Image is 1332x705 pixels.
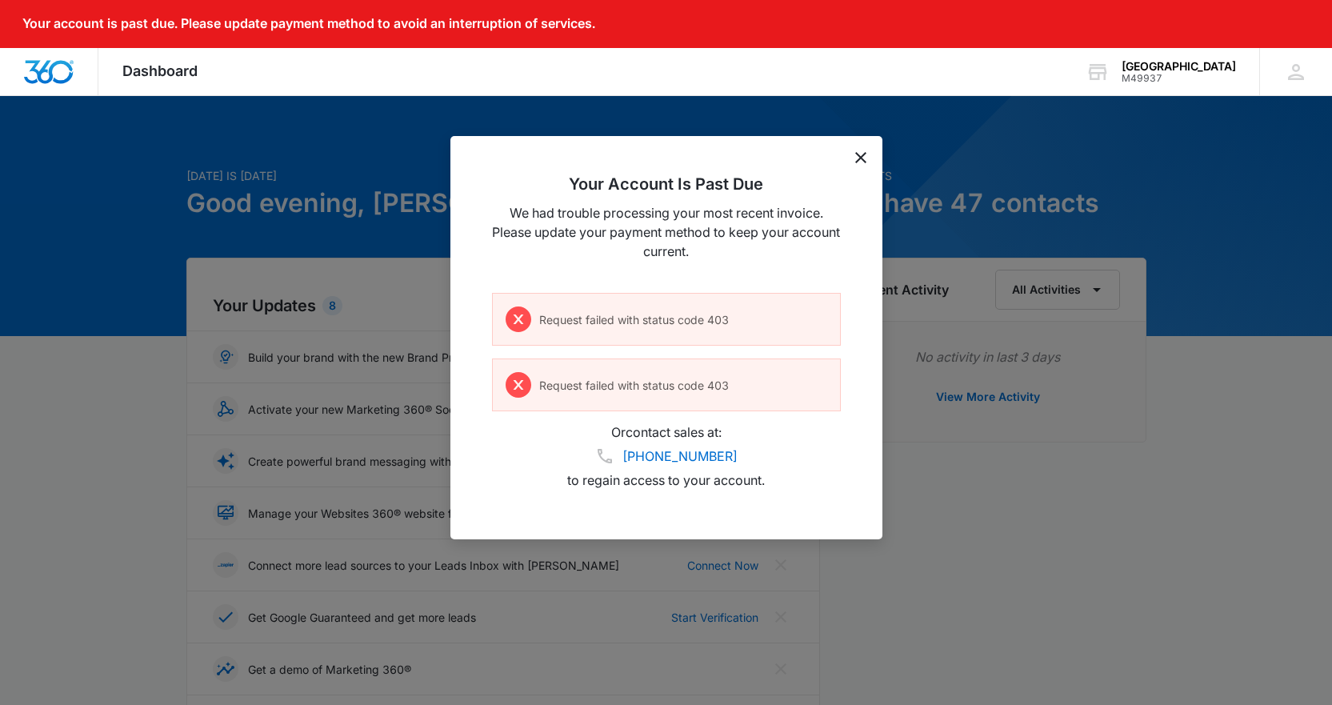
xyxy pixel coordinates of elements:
[1122,60,1236,73] div: account name
[855,152,866,163] button: dismiss this dialog
[622,447,738,466] a: [PHONE_NUMBER]
[98,48,222,95] div: Dashboard
[492,203,841,261] p: We had trouble processing your most recent invoice. Please update your payment method to keep you...
[1122,73,1236,84] div: account id
[492,424,841,488] p: Or contact sales at: to regain access to your account.
[531,313,729,326] span: Request failed with status code 403
[122,62,198,79] span: Dashboard
[531,379,729,392] span: Request failed with status code 403
[492,174,841,194] h2: Your Account Is Past Due
[22,16,595,31] p: Your account is past due. Please update payment method to avoid an interruption of services.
